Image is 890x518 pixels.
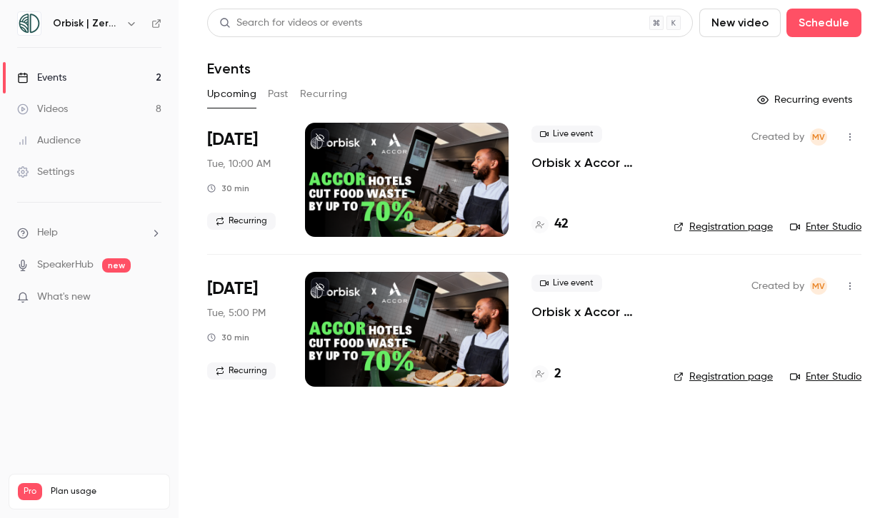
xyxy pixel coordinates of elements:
[207,183,249,194] div: 30 min
[531,154,651,171] a: Orbisk x Accor Webinar | From Insights to Actions: Create Your Personalized Food Waste Plan with ...
[810,278,827,295] span: Mariniki Vasileiou
[300,83,348,106] button: Recurring
[531,126,602,143] span: Live event
[674,370,773,384] a: Registration page
[207,60,251,77] h1: Events
[207,332,249,343] div: 30 min
[751,278,804,295] span: Created by
[207,272,282,386] div: Sep 16 Tue, 5:00 PM (Europe/Amsterdam)
[51,486,161,497] span: Plan usage
[207,83,256,106] button: Upcoming
[207,278,258,300] span: [DATE]
[207,157,271,171] span: Tue, 10:00 AM
[751,128,804,146] span: Created by
[531,275,602,292] span: Live event
[531,215,569,234] a: 42
[531,303,651,320] a: Orbisk x Accor Webinar | From Insights to Actions: Create Your Personalized Food Waste Plan with ...
[37,258,94,273] a: SpeakerHub
[812,278,825,295] span: MV
[812,128,825,146] span: MV
[17,165,74,179] div: Settings
[531,365,561,384] a: 2
[144,291,161,304] iframe: Noticeable Trigger
[37,290,91,305] span: What's new
[790,220,861,234] a: Enter Studio
[17,225,161,240] li: help-dropdown-opener
[268,83,289,106] button: Past
[17,71,66,85] div: Events
[790,370,861,384] a: Enter Studio
[699,9,781,37] button: New video
[18,12,41,35] img: Orbisk | Zero Food Waste
[207,128,258,151] span: [DATE]
[207,123,282,237] div: Sep 16 Tue, 10:00 AM (Europe/Amsterdam)
[53,16,120,31] h6: Orbisk | Zero Food Waste
[207,213,276,230] span: Recurring
[554,365,561,384] h4: 2
[207,306,266,320] span: Tue, 5:00 PM
[810,128,827,146] span: Mariniki Vasileiou
[17,102,68,116] div: Videos
[207,362,276,380] span: Recurring
[18,483,42,500] span: Pro
[751,88,861,111] button: Recurring events
[554,215,569,234] h4: 42
[674,220,773,234] a: Registration page
[102,258,131,273] span: new
[37,225,58,240] span: Help
[219,16,362,31] div: Search for videos or events
[17,133,81,148] div: Audience
[786,9,861,37] button: Schedule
